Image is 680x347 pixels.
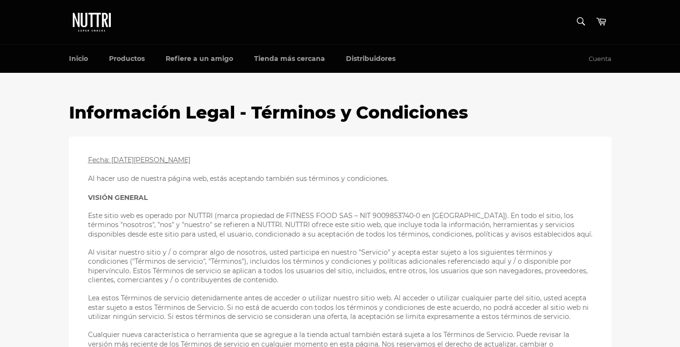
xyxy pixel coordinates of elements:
a: Refiere a un amigo [156,45,243,73]
a: Cuenta [584,45,616,73]
span: Fecha: [DATE][PERSON_NAME] [88,156,190,164]
a: Tienda más cercana [245,45,335,73]
strong: VISIÓN GENERAL [88,193,148,202]
a: Productos [99,45,154,73]
img: Nuttri [69,10,117,35]
a: Inicio [59,45,98,73]
a: Distribuidores [336,45,405,73]
span: Al hacer uso de nuestra página web, estás aceptando también sus términos y condiciones. [88,174,388,183]
h1: Información Legal - Términos y Condiciones [69,101,611,125]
